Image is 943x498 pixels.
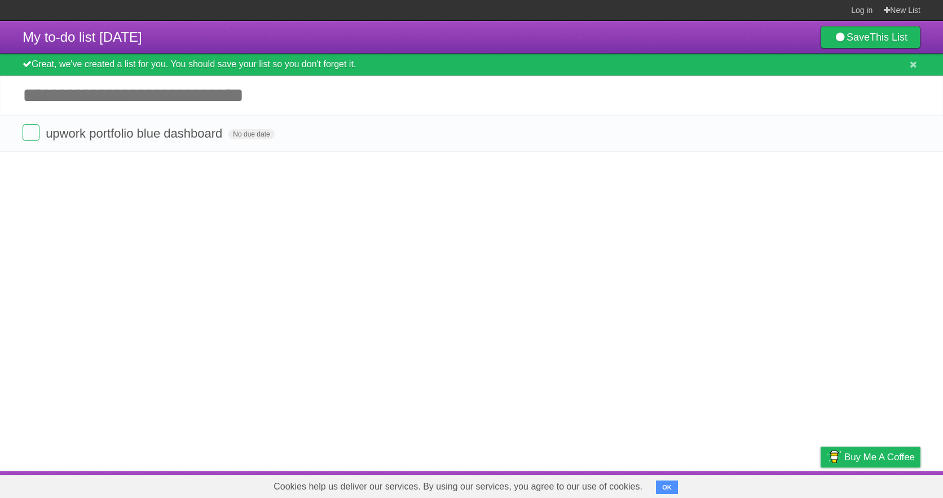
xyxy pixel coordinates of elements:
[23,29,142,45] span: My to-do list [DATE]
[671,474,694,495] a: About
[806,474,835,495] a: Privacy
[870,32,907,43] b: This List
[262,475,654,498] span: Cookies help us deliver our services. By using our services, you agree to our use of cookies.
[708,474,753,495] a: Developers
[23,124,39,141] label: Done
[228,129,274,139] span: No due date
[821,26,920,49] a: SaveThis List
[821,447,920,468] a: Buy me a coffee
[849,474,920,495] a: Suggest a feature
[844,447,915,467] span: Buy me a coffee
[46,126,225,140] span: upwork portfolio blue dashboard
[768,474,792,495] a: Terms
[656,481,678,494] button: OK
[826,447,841,466] img: Buy me a coffee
